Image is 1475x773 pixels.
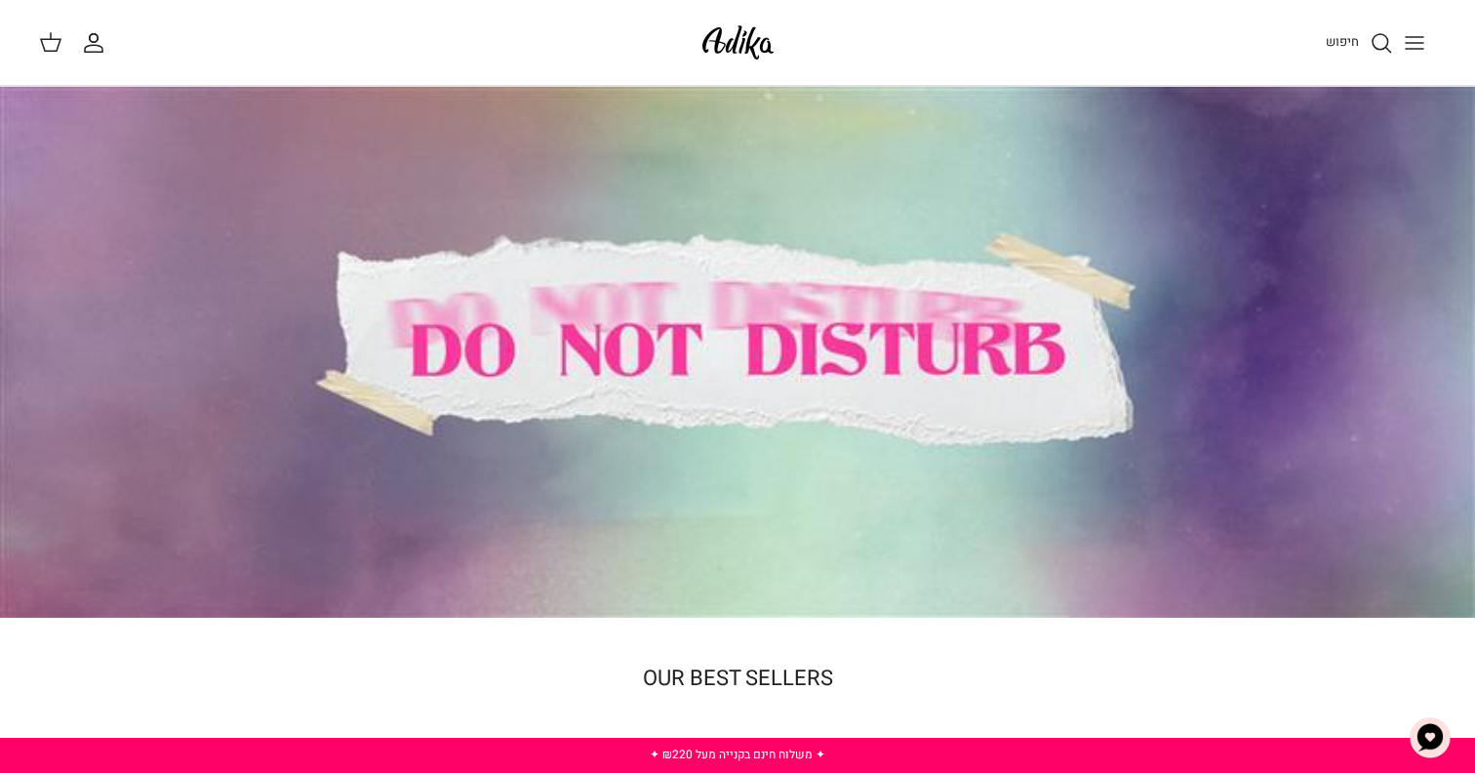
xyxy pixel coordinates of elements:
a: ✦ משלוח חינם בקנייה מעל ₪220 ✦ [650,746,825,763]
button: Toggle menu [1393,21,1436,64]
a: OUR BEST SELLERS [643,664,833,695]
button: צ'אט [1401,709,1459,767]
a: החשבון שלי [82,31,113,55]
img: Adika IL [697,20,779,65]
span: חיפוש [1326,32,1359,51]
a: חיפוש [1326,31,1393,55]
